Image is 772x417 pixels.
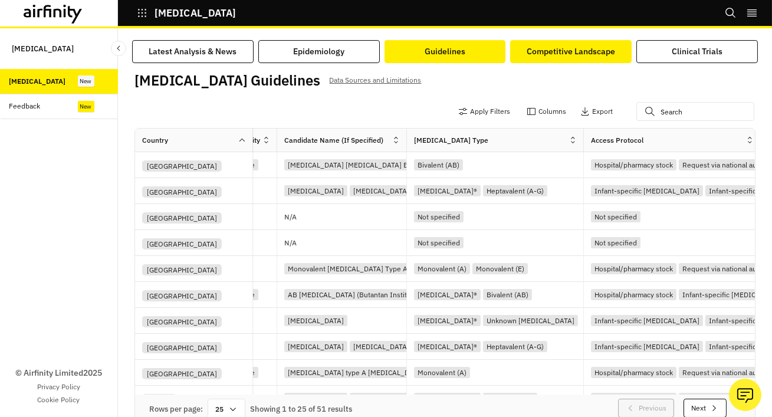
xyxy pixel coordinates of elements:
[414,341,481,352] div: [MEDICAL_DATA]®
[142,135,168,146] div: Country
[111,41,126,56] button: Close Sidebar
[142,160,222,172] div: [GEOGRAPHIC_DATA]
[78,75,94,87] div: New
[284,315,347,326] div: [MEDICAL_DATA]
[134,72,320,89] h2: [MEDICAL_DATA] Guidelines
[591,135,643,146] div: Access Protocol
[591,159,676,170] div: Hospital/pharmacy stock
[142,394,176,405] div: Czechia
[414,135,488,146] div: [MEDICAL_DATA] Type
[137,3,236,23] button: [MEDICAL_DATA]
[37,382,80,392] a: Privacy Policy
[78,101,94,112] div: New
[284,159,534,170] div: [MEDICAL_DATA] [MEDICAL_DATA] Bivalent (Equine) types A and B (Sanofi)
[284,214,297,221] p: N/A
[15,367,102,379] p: © Airfinity Limited 2025
[483,341,547,352] div: Heptavalent (A-G)
[592,107,613,116] p: Export
[350,341,490,352] div: [MEDICAL_DATA] heptavalent (Emergent)
[142,264,222,275] div: [GEOGRAPHIC_DATA]
[591,237,640,248] div: Not specified
[38,395,80,405] a: Cookie Policy
[414,211,464,222] div: Not specified
[284,135,383,146] div: Candidate Name (if Specified)
[591,263,676,274] div: Hospital/pharmacy stock
[149,45,236,58] div: Latest Analysis & News
[672,45,722,58] div: Clinical Trials
[591,211,640,222] div: Not specified
[414,289,481,300] div: [MEDICAL_DATA]®
[155,8,236,18] p: [MEDICAL_DATA]
[591,367,676,378] div: Hospital/pharmacy stock
[414,185,481,196] div: [MEDICAL_DATA]®
[284,393,347,404] div: [MEDICAL_DATA]
[142,186,222,198] div: [GEOGRAPHIC_DATA]
[12,38,74,60] p: [MEDICAL_DATA]
[591,315,703,326] div: Infant-specific [MEDICAL_DATA]
[142,368,222,379] div: [GEOGRAPHIC_DATA]
[527,45,615,58] div: Competitive Landscape
[591,341,703,352] div: Infant-specific [MEDICAL_DATA]
[483,315,578,326] div: Unknown [MEDICAL_DATA]
[284,367,449,378] div: [MEDICAL_DATA] type A [MEDICAL_DATA] (LIBP)
[483,289,532,300] div: Bivalent (AB)
[636,102,754,121] input: Search
[414,393,481,404] div: [MEDICAL_DATA]®
[580,102,613,121] button: Export
[9,101,41,111] div: Feedback
[142,212,222,224] div: [GEOGRAPHIC_DATA]
[414,263,470,274] div: Monovalent (A)
[284,289,423,300] div: AB [MEDICAL_DATA] (Butantan Institute)
[330,74,422,87] p: Data Sources and Limitations
[458,102,510,121] button: Apply Filters
[414,315,481,326] div: [MEDICAL_DATA]®
[725,3,737,23] button: Search
[350,185,490,196] div: [MEDICAL_DATA] heptavalent (Emergent)
[414,367,470,378] div: Monovalent (A)
[142,316,222,327] div: [GEOGRAPHIC_DATA]
[284,185,347,196] div: [MEDICAL_DATA]
[284,239,297,247] p: N/A
[142,342,222,353] div: [GEOGRAPHIC_DATA]
[527,102,566,121] button: Columns
[284,341,347,352] div: [MEDICAL_DATA]
[293,45,344,58] div: Epidemiology
[472,263,528,274] div: Monovalent (E)
[142,290,222,301] div: [GEOGRAPHIC_DATA]
[414,159,463,170] div: Bivalent (AB)
[350,393,530,404] div: [MEDICAL_DATA] [MEDICAL_DATA] Behring (Novartis)
[425,45,465,58] div: Guidelines
[250,403,352,415] div: Showing 1 to 25 of 51 results
[591,289,676,300] div: Hospital/pharmacy stock
[483,185,547,196] div: Heptavalent (A-G)
[591,393,676,404] div: Hospital/pharmacy stock
[9,76,66,87] div: [MEDICAL_DATA]
[729,379,761,411] button: Ask our analysts
[142,238,222,249] div: [GEOGRAPHIC_DATA]
[414,237,464,248] div: Not specified
[591,185,703,196] div: Infant-specific [MEDICAL_DATA]
[284,263,463,274] div: Monovalent [MEDICAL_DATA] Type A (NPO Microgen)
[483,393,537,404] div: Trivalent (ABE)
[149,403,203,415] div: Rows per page:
